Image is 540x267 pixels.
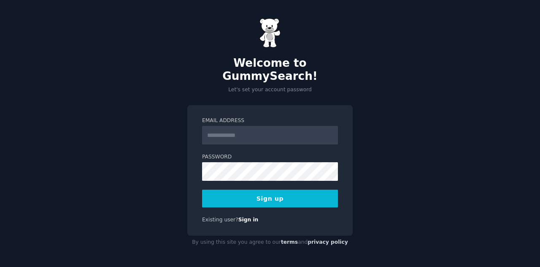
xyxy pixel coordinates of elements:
label: Email Address [202,117,338,125]
p: Let's set your account password [187,86,353,94]
a: Sign in [238,217,259,223]
h2: Welcome to GummySearch! [187,57,353,83]
label: Password [202,153,338,161]
span: Existing user? [202,217,238,223]
button: Sign up [202,190,338,207]
a: terms [281,239,298,245]
div: By using this site you agree to our and [187,236,353,249]
img: Gummy Bear [259,18,281,48]
a: privacy policy [308,239,348,245]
